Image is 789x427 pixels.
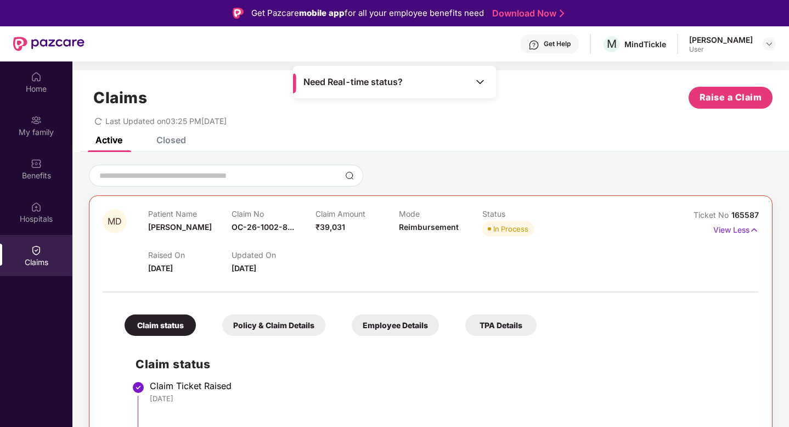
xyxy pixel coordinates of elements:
span: Reimbursement [399,222,459,232]
img: Logo [233,8,244,19]
div: Get Pazcare for all your employee benefits need [251,7,484,20]
span: MD [108,217,122,226]
span: Ticket No [694,210,731,220]
img: Toggle Icon [475,76,486,87]
h2: Claim status [136,355,748,373]
a: Download Now [492,8,561,19]
p: Patient Name [148,209,232,218]
div: [PERSON_NAME] [689,35,753,45]
span: [DATE] [232,263,256,273]
span: [PERSON_NAME] [148,222,212,232]
img: svg+xml;base64,PHN2ZyB4bWxucz0iaHR0cDovL3d3dy53My5vcmcvMjAwMC9zdmciIHdpZHRoPSIxNyIgaGVpZ2h0PSIxNy... [749,224,759,236]
img: New Pazcare Logo [13,37,84,51]
span: redo [94,116,102,126]
span: M [607,37,617,50]
div: MindTickle [624,39,666,49]
img: svg+xml;base64,PHN2ZyBpZD0iQ2xhaW0iIHhtbG5zPSJodHRwOi8vd3d3LnczLm9yZy8yMDAwL3N2ZyIgd2lkdGg9IjIwIi... [31,245,42,256]
h1: Claims [93,88,147,107]
p: Mode [399,209,482,218]
div: Policy & Claim Details [222,314,325,336]
img: svg+xml;base64,PHN2ZyBpZD0iQmVuZWZpdHMiIHhtbG5zPSJodHRwOi8vd3d3LnczLm9yZy8yMDAwL3N2ZyIgd2lkdGg9Ij... [31,158,42,169]
img: svg+xml;base64,PHN2ZyBpZD0iSG9zcGl0YWxzIiB4bWxucz0iaHR0cDovL3d3dy53My5vcmcvMjAwMC9zdmciIHdpZHRoPS... [31,201,42,212]
span: 165587 [731,210,759,220]
img: svg+xml;base64,PHN2ZyBpZD0iSG9tZSIgeG1sbnM9Imh0dHA6Ly93d3cudzMub3JnLzIwMDAvc3ZnIiB3aWR0aD0iMjAiIG... [31,71,42,82]
div: TPA Details [465,314,537,336]
span: [DATE] [148,263,173,273]
div: Get Help [544,40,571,48]
strong: mobile app [299,8,345,18]
div: [DATE] [150,394,748,403]
img: svg+xml;base64,PHN2ZyBpZD0iU3RlcC1Eb25lLTMyeDMyIiB4bWxucz0iaHR0cDovL3d3dy53My5vcmcvMjAwMC9zdmciIH... [132,381,145,394]
span: Raise a Claim [700,91,762,104]
p: Updated On [232,250,315,260]
div: Claim Ticket Raised [150,380,748,391]
div: In Process [493,223,528,234]
div: Employee Details [352,314,439,336]
p: Status [482,209,566,218]
p: Claim Amount [315,209,399,218]
p: View Less [713,221,759,236]
img: svg+xml;base64,PHN2ZyBpZD0iU2VhcmNoLTMyeDMyIiB4bWxucz0iaHR0cDovL3d3dy53My5vcmcvMjAwMC9zdmciIHdpZH... [345,171,354,180]
span: OC-26-1002-8... [232,222,294,232]
p: Raised On [148,250,232,260]
div: Claim status [125,314,196,336]
img: Stroke [560,8,564,19]
span: Last Updated on 03:25 PM[DATE] [105,116,227,126]
img: svg+xml;base64,PHN2ZyB3aWR0aD0iMjAiIGhlaWdodD0iMjAiIHZpZXdCb3g9IjAgMCAyMCAyMCIgZmlsbD0ibm9uZSIgeG... [31,115,42,126]
span: ₹39,031 [315,222,345,232]
div: User [689,45,753,54]
button: Raise a Claim [689,87,773,109]
p: Claim No [232,209,315,218]
div: Active [95,134,122,145]
span: Need Real-time status? [303,76,403,88]
div: Closed [156,134,186,145]
img: svg+xml;base64,PHN2ZyBpZD0iRHJvcGRvd24tMzJ4MzIiIHhtbG5zPSJodHRwOi8vd3d3LnczLm9yZy8yMDAwL3N2ZyIgd2... [765,40,774,48]
img: svg+xml;base64,PHN2ZyBpZD0iSGVscC0zMngzMiIgeG1sbnM9Imh0dHA6Ly93d3cudzMub3JnLzIwMDAvc3ZnIiB3aWR0aD... [528,40,539,50]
